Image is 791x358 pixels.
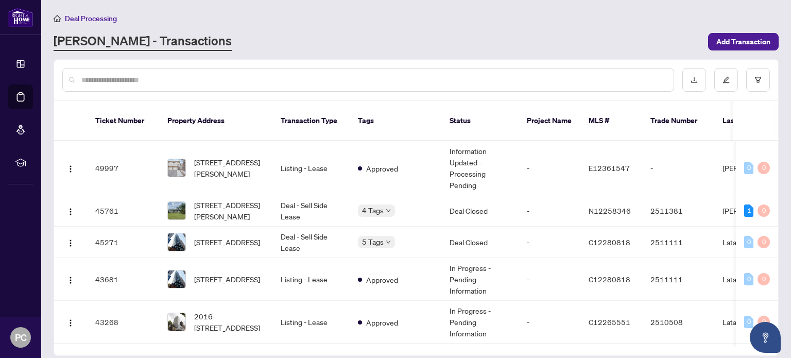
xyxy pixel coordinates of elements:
[159,101,272,141] th: Property Address
[642,101,714,141] th: Trade Number
[65,14,117,23] span: Deal Processing
[366,317,398,328] span: Approved
[194,236,260,248] span: [STREET_ADDRESS]
[62,314,79,330] button: Logo
[87,301,159,344] td: 43268
[758,273,770,285] div: 0
[62,160,79,176] button: Logo
[8,8,33,27] img: logo
[519,301,580,344] td: -
[194,274,260,285] span: [STREET_ADDRESS]
[62,202,79,219] button: Logo
[723,76,730,83] span: edit
[519,227,580,258] td: -
[194,311,264,333] span: 2016-[STREET_ADDRESS]
[750,322,781,353] button: Open asap
[441,301,519,344] td: In Progress - Pending Information
[441,101,519,141] th: Status
[758,236,770,248] div: 0
[746,68,770,92] button: filter
[519,141,580,195] td: -
[15,330,27,345] span: PC
[272,227,350,258] td: Deal - Sell Side Lease
[272,195,350,227] td: Deal - Sell Side Lease
[168,159,185,177] img: thumbnail-img
[519,101,580,141] th: Project Name
[758,204,770,217] div: 0
[87,141,159,195] td: 49997
[386,240,391,245] span: down
[54,15,61,22] span: home
[744,204,753,217] div: 1
[441,141,519,195] td: Information Updated - Processing Pending
[744,236,753,248] div: 0
[642,195,714,227] td: 2511381
[682,68,706,92] button: download
[744,316,753,328] div: 0
[87,227,159,258] td: 45271
[642,227,714,258] td: 2511111
[66,239,75,247] img: Logo
[758,316,770,328] div: 0
[589,275,630,284] span: C12280818
[642,258,714,301] td: 2511111
[350,101,441,141] th: Tags
[519,258,580,301] td: -
[366,274,398,285] span: Approved
[168,202,185,219] img: thumbnail-img
[386,208,391,213] span: down
[54,32,232,51] a: [PERSON_NAME] - Transactions
[714,68,738,92] button: edit
[580,101,642,141] th: MLS #
[62,271,79,287] button: Logo
[744,273,753,285] div: 0
[441,227,519,258] td: Deal Closed
[589,237,630,247] span: C12280818
[66,319,75,327] img: Logo
[366,163,398,174] span: Approved
[87,195,159,227] td: 45761
[589,317,630,327] span: C12265551
[642,301,714,344] td: 2510508
[708,33,779,50] button: Add Transaction
[168,270,185,288] img: thumbnail-img
[589,206,631,215] span: N12258346
[194,199,264,222] span: [STREET_ADDRESS][PERSON_NAME]
[441,195,519,227] td: Deal Closed
[272,101,350,141] th: Transaction Type
[66,276,75,284] img: Logo
[272,258,350,301] td: Listing - Lease
[168,233,185,251] img: thumbnail-img
[441,258,519,301] td: In Progress - Pending Information
[691,76,698,83] span: download
[519,195,580,227] td: -
[589,163,630,173] span: E12361547
[362,236,384,248] span: 5 Tags
[362,204,384,216] span: 4 Tags
[87,258,159,301] td: 43681
[272,141,350,195] td: Listing - Lease
[194,157,264,179] span: [STREET_ADDRESS][PERSON_NAME]
[66,208,75,216] img: Logo
[744,162,753,174] div: 0
[66,165,75,173] img: Logo
[758,162,770,174] div: 0
[754,76,762,83] span: filter
[87,101,159,141] th: Ticket Number
[642,141,714,195] td: -
[62,234,79,250] button: Logo
[716,33,770,50] span: Add Transaction
[272,301,350,344] td: Listing - Lease
[168,313,185,331] img: thumbnail-img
